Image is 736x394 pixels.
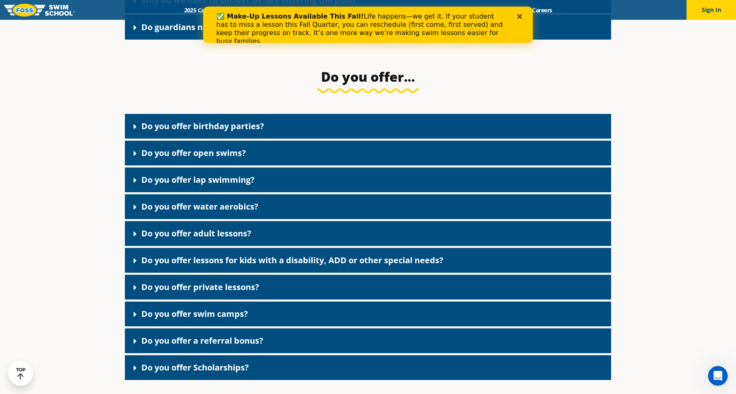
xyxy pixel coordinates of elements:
[228,6,263,14] a: Schools
[177,6,228,14] a: 2025 Calendar
[412,6,499,14] a: Swim Like [PERSON_NAME]
[13,6,161,14] b: ✅ Make-Up Lessons Available This Fall!
[125,248,611,273] div: Do you offer lessons for kids with a disability, ADD or other special needs?
[125,141,611,165] div: Do you offer open swims?
[141,362,249,373] a: Do you offer Scholarships?
[16,367,26,380] div: TOP
[125,302,611,326] div: Do you offer swim camps?
[13,6,303,39] div: Life happens—we get it. If your student has to miss a lesson this Fall Quarter, you can reschedul...
[141,335,263,346] a: Do you offer a referral bonus?
[173,68,563,85] h3: Do you offer...
[141,120,264,132] a: Do you offer birthday parties?
[4,4,75,17] img: FOSS Swim School Logo
[499,6,525,14] a: Blog
[141,21,352,33] a: Do guardians need to stay on-site for swim lessons?
[203,7,533,43] iframe: Intercom live chat banner
[314,7,322,12] div: Close
[125,194,611,219] div: Do you offer water aerobics?
[141,281,259,293] a: Do you offer private lessons?
[125,168,611,192] div: Do you offer lap swimming?
[525,6,559,14] a: Careers
[141,174,255,185] a: Do you offer lap swimming?
[125,114,611,139] div: Do you offer birthday parties?
[125,15,611,40] div: Do guardians need to stay on-site for swim lessons?
[335,6,412,14] a: About [PERSON_NAME]
[263,6,335,14] a: Swim Path® Program
[125,221,611,246] div: Do you offer adult lessons?
[125,275,611,300] div: Do you offer private lessons?
[141,147,246,158] a: Do you offer open swims?
[141,255,443,266] a: Do you offer lessons for kids with a disability, ADD or other special needs?
[125,328,611,353] div: Do you offer a referral bonus?
[141,308,248,319] a: Do you offer swim camps?
[141,228,251,239] a: Do you offer adult lessons?
[141,201,258,212] a: Do you offer water aerobics?
[125,355,611,380] div: Do you offer Scholarships?
[708,366,728,386] iframe: Intercom live chat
